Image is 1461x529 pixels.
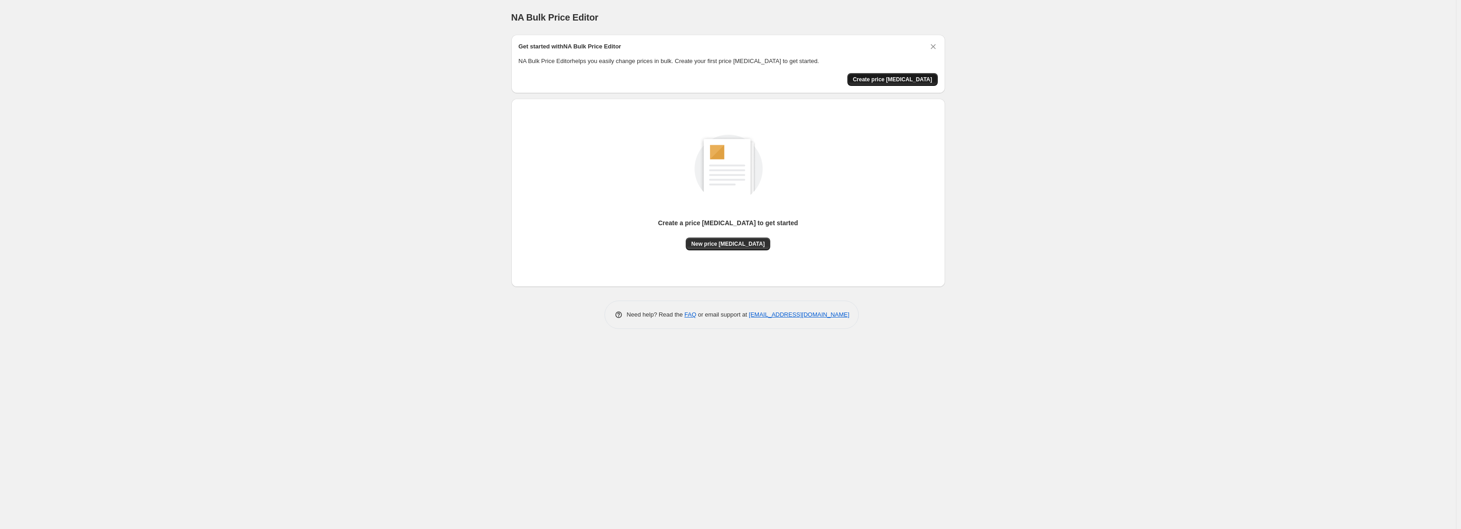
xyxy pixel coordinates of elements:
span: NA Bulk Price Editor [511,12,599,22]
span: Create price [MEDICAL_DATA] [853,76,932,83]
button: Dismiss card [929,42,938,51]
span: Need help? Read the [627,311,685,318]
p: Create a price [MEDICAL_DATA] to get started [658,218,798,227]
button: New price [MEDICAL_DATA] [686,238,770,250]
p: NA Bulk Price Editor helps you easily change prices in bulk. Create your first price [MEDICAL_DAT... [519,57,938,66]
button: Create price change job [847,73,938,86]
h2: Get started with NA Bulk Price Editor [519,42,621,51]
span: or email support at [696,311,749,318]
span: New price [MEDICAL_DATA] [691,240,765,248]
a: [EMAIL_ADDRESS][DOMAIN_NAME] [749,311,849,318]
a: FAQ [684,311,696,318]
